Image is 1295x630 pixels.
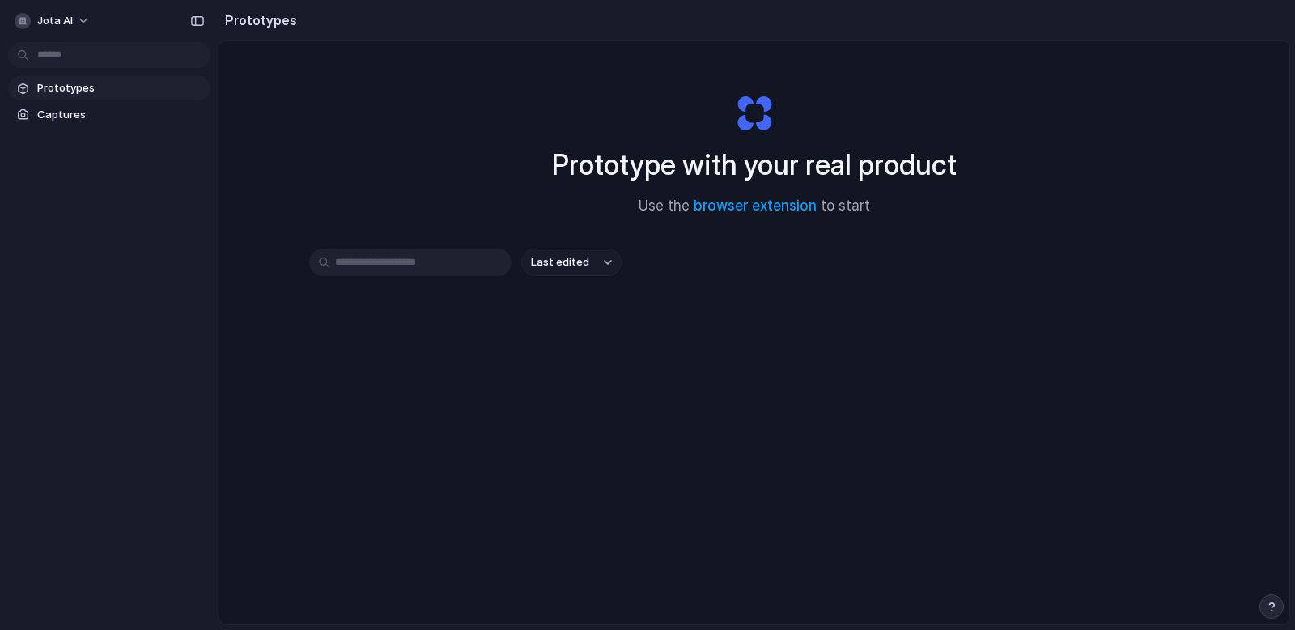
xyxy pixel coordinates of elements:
h2: Prototypes [219,11,297,30]
span: Captures [37,107,204,123]
span: Use the to start [639,196,870,217]
span: Jota AI [37,13,73,29]
span: Prototypes [37,80,204,96]
button: Jota AI [8,8,98,34]
span: Last edited [531,254,589,270]
button: Last edited [521,249,622,276]
a: Prototypes [8,76,210,100]
a: browser extension [694,198,817,214]
h1: Prototype with your real product [552,143,957,186]
a: Captures [8,103,210,127]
